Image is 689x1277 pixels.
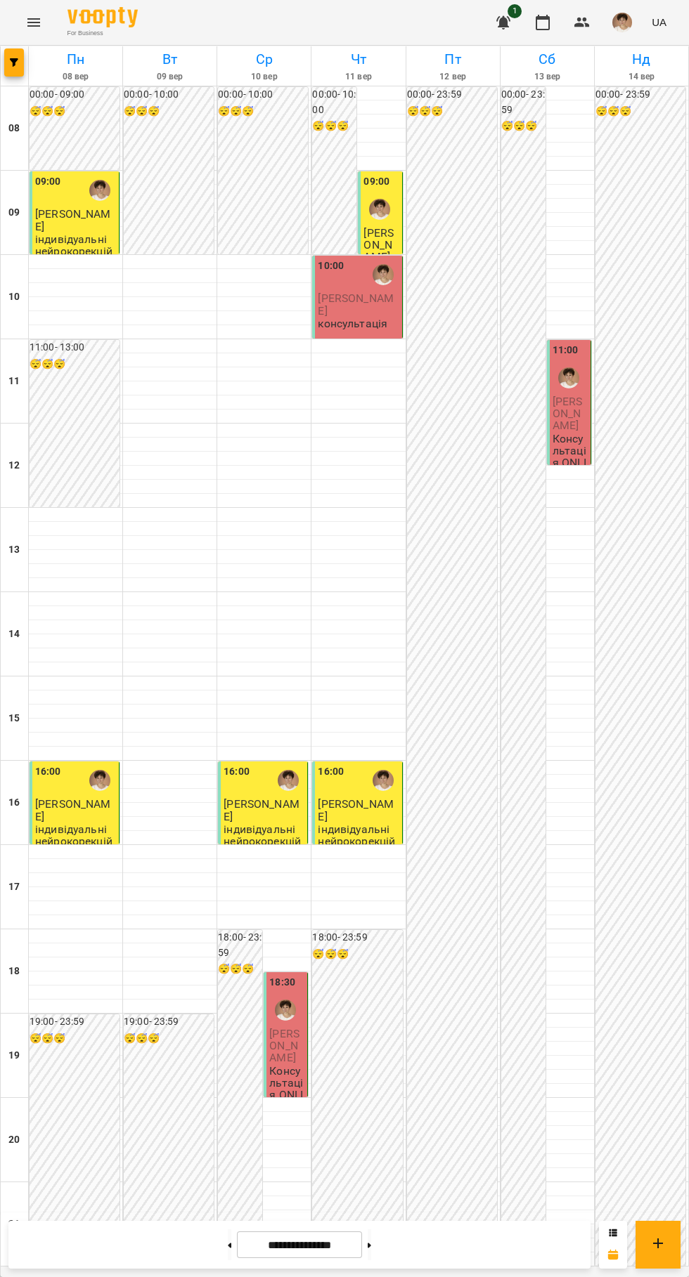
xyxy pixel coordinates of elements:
h6: 09 [8,205,20,221]
span: [PERSON_NAME] [35,797,111,823]
h6: Вт [125,48,214,70]
h6: 😴😴😴 [30,357,120,372]
img: Марина Кириченко [373,770,394,791]
h6: 18 [8,964,20,979]
h6: 😴😴😴 [30,1031,120,1047]
img: Марина Кириченко [275,1000,296,1021]
h6: 😴😴😴 [218,104,308,119]
h6: 😴😴😴 [30,104,120,119]
img: Марина Кириченко [558,367,579,388]
label: 09:00 [35,174,61,190]
span: [PERSON_NAME] [363,226,394,264]
h6: 14 вер [597,70,686,84]
span: [PERSON_NAME] [224,797,300,823]
h6: 00:00 - 23:59 [595,87,685,103]
h6: 19 [8,1048,20,1063]
h6: 12 вер [408,70,498,84]
h6: 😴😴😴 [501,119,546,134]
button: Menu [17,6,51,39]
h6: Нд [597,48,686,70]
h6: Пн [31,48,120,70]
h6: 11:00 - 13:00 [30,340,120,355]
span: [PERSON_NAME] [35,207,111,233]
p: індивідуальні нейрокорекційні заняття [35,823,116,860]
img: 31d4c4074aa92923e42354039cbfc10a.jpg [612,13,632,32]
h6: 😴😴😴 [124,1031,214,1047]
h6: 10 вер [219,70,309,84]
p: Консультація ONLINE [553,433,588,481]
h6: 18:00 - 23:59 [312,930,402,945]
h6: 😴😴😴 [312,947,402,962]
h6: 00:00 - 23:59 [407,87,497,103]
h6: 19:00 - 23:59 [124,1014,214,1030]
label: 16:00 [35,764,61,780]
h6: 00:00 - 10:00 [124,87,214,103]
img: Марина Кириченко [373,264,394,285]
span: UA [652,15,667,30]
span: [PERSON_NAME] [269,1027,300,1065]
h6: 😴😴😴 [218,962,262,977]
p: консультація [318,317,387,329]
h6: Сб [503,48,592,70]
h6: 😴😴😴 [124,104,214,119]
h6: 18:00 - 23:59 [218,930,262,960]
h6: Пт [408,48,498,70]
h6: 13 [8,542,20,558]
h6: 08 [8,121,20,136]
h6: Ср [219,48,309,70]
h6: 16 [8,795,20,811]
h6: 11 [8,374,20,389]
span: [PERSON_NAME] [318,797,394,823]
h6: 11 вер [314,70,403,84]
span: [PERSON_NAME] [553,395,583,433]
h6: 😴😴😴 [595,104,685,119]
p: індивідуальні нейрокорекційні заняття [224,823,304,860]
p: Консультація ONLINE [269,1065,304,1113]
span: 1 [508,4,522,18]
img: Марина Кириченко [369,199,390,220]
h6: 19:00 - 23:59 [30,1014,120,1030]
img: Марина Кириченко [89,180,110,201]
h6: 15 [8,711,20,726]
label: 10:00 [318,258,344,274]
h6: 00:00 - 10:00 [218,87,308,103]
p: індивідуальні нейрокорекційні заняття [318,823,399,860]
h6: 00:00 - 09:00 [30,87,120,103]
h6: 😴😴😴 [407,104,497,119]
h6: 12 [8,458,20,473]
button: UA [646,9,672,35]
img: Voopty Logo [67,7,138,27]
span: For Business [67,29,138,38]
img: Марина Кириченко [278,770,299,791]
h6: Чт [314,48,403,70]
h6: 00:00 - 23:59 [501,87,546,117]
h6: 20 [8,1132,20,1148]
label: 11:00 [553,343,579,358]
h6: 09 вер [125,70,214,84]
label: 16:00 [224,764,250,780]
label: 18:30 [269,975,295,990]
p: індивідуальні нейрокорекційні заняття [35,233,116,270]
h6: 10 [8,289,20,305]
h6: 😴😴😴 [312,119,356,134]
h6: 00:00 - 10:00 [312,87,356,117]
label: 09:00 [363,174,389,190]
label: 16:00 [318,764,344,780]
h6: 13 вер [503,70,592,84]
h6: 08 вер [31,70,120,84]
h6: 14 [8,627,20,642]
span: [PERSON_NAME] [318,292,394,317]
img: Марина Кириченко [89,770,110,791]
h6: 17 [8,879,20,895]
